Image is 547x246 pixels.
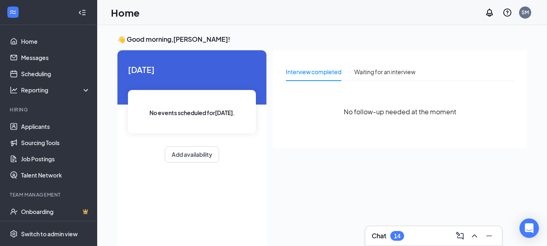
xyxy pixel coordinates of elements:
a: Scheduling [21,66,90,82]
div: 14 [394,233,400,240]
button: Minimize [483,229,496,242]
div: Interview completed [286,67,341,76]
h3: Chat [372,231,386,240]
span: [DATE] [128,63,256,76]
svg: Analysis [10,86,18,94]
h3: 👋 Good morning, [PERSON_NAME] ! [117,35,527,44]
div: Team Management [10,191,89,198]
svg: Settings [10,230,18,238]
svg: Minimize [484,231,494,241]
svg: Collapse [78,9,86,17]
a: Sourcing Tools [21,135,90,151]
div: Hiring [10,106,89,113]
span: No events scheduled for [DATE] . [149,108,235,117]
a: Home [21,33,90,49]
svg: Notifications [485,8,494,17]
svg: QuestionInfo [502,8,512,17]
div: Waiting for an interview [354,67,415,76]
div: Open Intercom Messenger [519,218,539,238]
div: SM [521,9,529,16]
div: Switch to admin view [21,230,78,238]
div: Reporting [21,86,91,94]
button: ChevronUp [468,229,481,242]
a: Messages [21,49,90,66]
h1: Home [111,6,140,19]
svg: ComposeMessage [455,231,465,241]
span: No follow-up needed at the moment [344,107,456,117]
button: Add availability [165,146,219,163]
a: Applicants [21,118,90,135]
a: TeamCrown [21,220,90,236]
button: ComposeMessage [453,229,466,242]
svg: ChevronUp [470,231,479,241]
svg: WorkstreamLogo [9,8,17,16]
a: Job Postings [21,151,90,167]
a: OnboardingCrown [21,203,90,220]
a: Talent Network [21,167,90,183]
